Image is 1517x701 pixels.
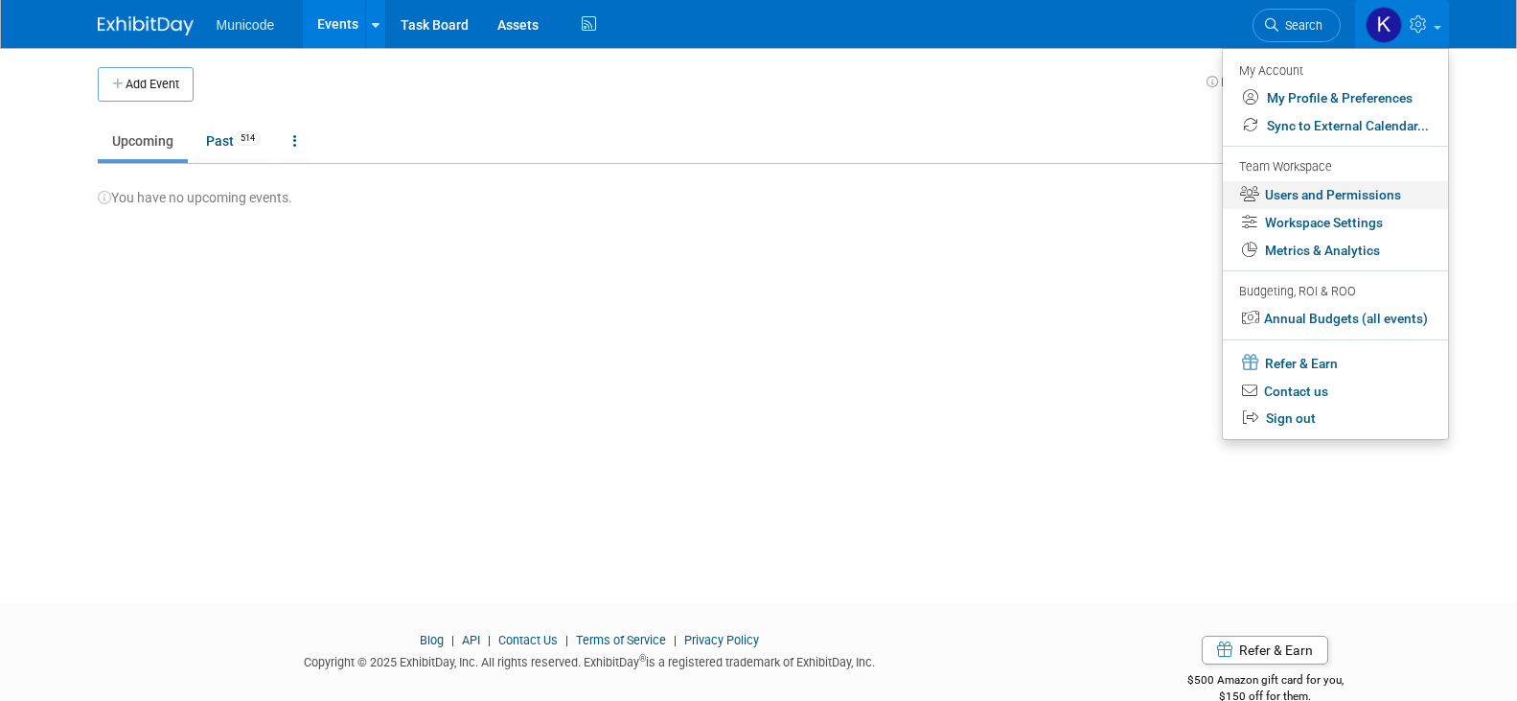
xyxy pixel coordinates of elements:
sup: ® [639,653,646,664]
a: Sign out [1223,405,1448,432]
div: My Account [1239,58,1429,82]
a: Workspace Settings [1223,209,1448,237]
span: | [669,633,681,647]
span: | [483,633,495,647]
div: Budgeting, ROI & ROO [1239,282,1429,302]
a: How to sync to an external calendar... [1207,75,1420,89]
a: Users and Permissions [1223,181,1448,209]
a: Privacy Policy [684,633,759,647]
span: Municode [217,17,275,33]
a: Search [1253,9,1341,42]
a: Blog [420,633,444,647]
a: Metrics & Analytics [1223,237,1448,265]
a: My Profile & Preferences [1223,84,1448,112]
a: Upcoming [98,123,188,159]
span: | [447,633,459,647]
a: Contact us [1223,378,1448,406]
a: Contact Us [498,633,558,647]
a: Refer & Earn [1223,348,1448,378]
span: You have no upcoming events. [98,190,292,205]
a: Annual Budgets (all events) [1223,305,1448,333]
a: Sync to External Calendar... [1223,112,1448,140]
div: Copyright © 2025 ExhibitDay, Inc. All rights reserved. ExhibitDay is a registered trademark of Ex... [98,649,1083,671]
span: | [561,633,573,647]
button: Add Event [98,67,194,102]
a: API [462,633,480,647]
a: Past514 [192,123,275,159]
img: ExhibitDay [98,16,194,35]
span: 514 [235,131,261,146]
a: Terms of Service [576,633,666,647]
div: Team Workspace [1239,157,1429,178]
a: Refer & Earn [1202,636,1328,665]
span: Search [1278,18,1322,33]
img: Kenna Puckett [1366,7,1402,43]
